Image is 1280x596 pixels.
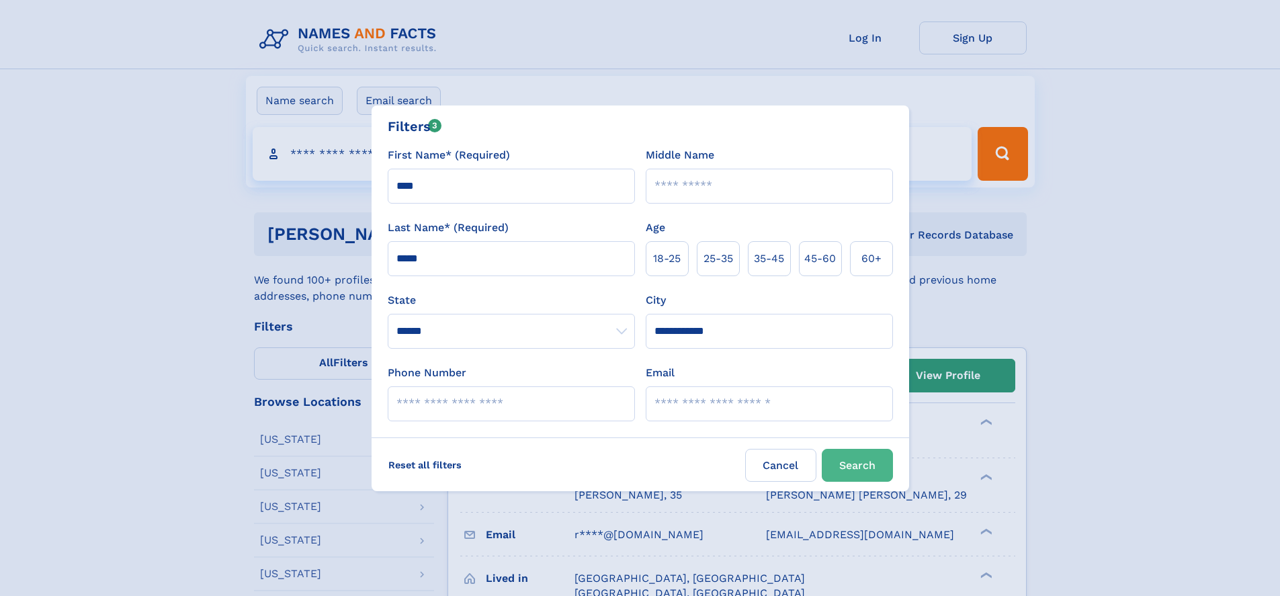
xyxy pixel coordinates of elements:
[646,220,665,236] label: Age
[804,251,836,267] span: 45‑60
[745,449,816,482] label: Cancel
[388,292,635,308] label: State
[388,365,466,381] label: Phone Number
[380,449,470,481] label: Reset all filters
[388,116,442,136] div: Filters
[646,147,714,163] label: Middle Name
[653,251,681,267] span: 18‑25
[388,147,510,163] label: First Name* (Required)
[646,292,666,308] label: City
[646,365,675,381] label: Email
[861,251,882,267] span: 60+
[822,449,893,482] button: Search
[703,251,733,267] span: 25‑35
[754,251,784,267] span: 35‑45
[388,220,509,236] label: Last Name* (Required)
